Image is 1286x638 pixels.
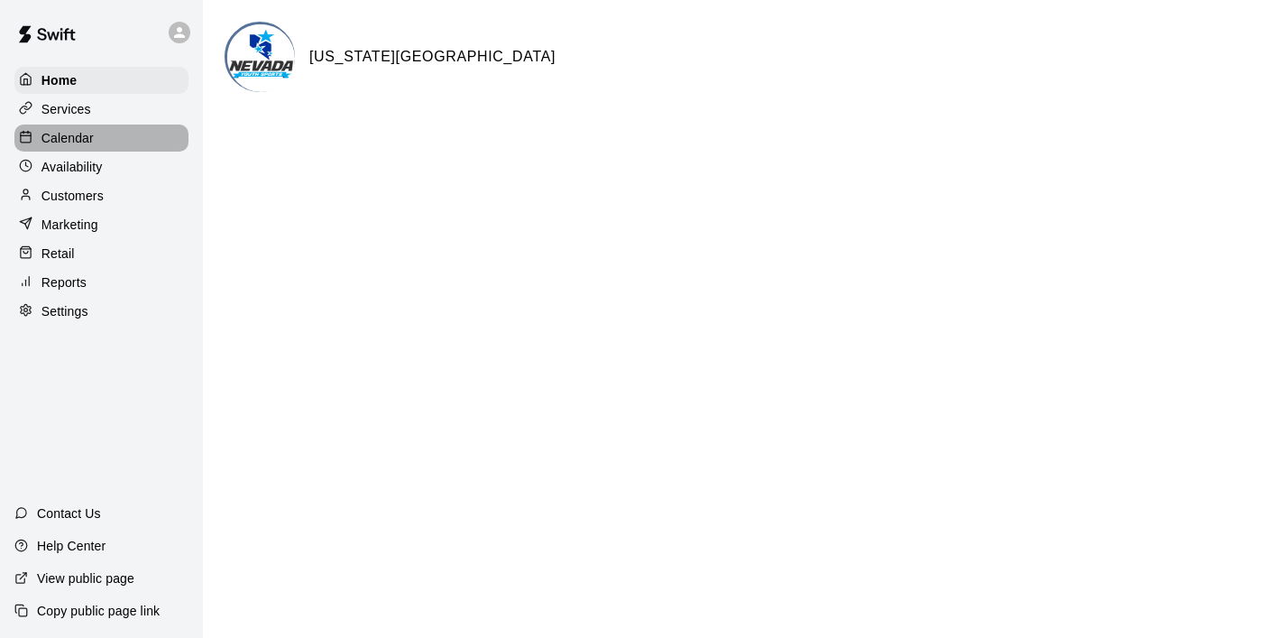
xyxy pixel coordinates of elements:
[41,273,87,291] p: Reports
[227,24,295,92] img: Nevada Youth Sports Center logo
[37,537,106,555] p: Help Center
[309,45,556,69] h6: [US_STATE][GEOGRAPHIC_DATA]
[14,67,188,94] a: Home
[14,298,188,325] a: Settings
[37,602,160,620] p: Copy public page link
[41,100,91,118] p: Services
[41,71,78,89] p: Home
[14,153,188,180] a: Availability
[14,96,188,123] a: Services
[14,211,188,238] a: Marketing
[14,269,188,296] a: Reports
[14,125,188,152] a: Calendar
[41,245,75,263] p: Retail
[41,129,94,147] p: Calendar
[37,504,101,522] p: Contact Us
[41,158,103,176] p: Availability
[41,302,88,320] p: Settings
[41,216,98,234] p: Marketing
[14,240,188,267] a: Retail
[37,569,134,587] p: View public page
[14,182,188,209] a: Customers
[41,187,104,205] p: Customers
